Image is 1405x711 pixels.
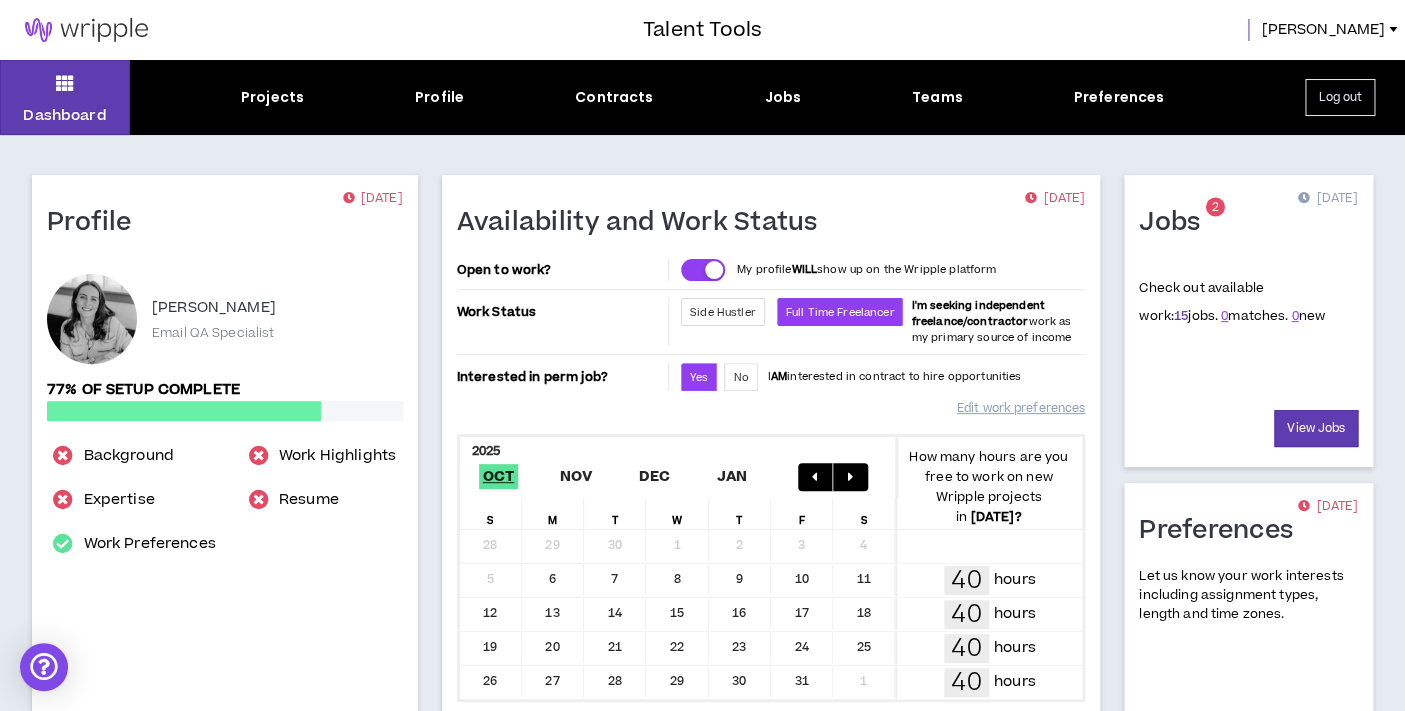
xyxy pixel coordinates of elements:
[994,603,1036,625] p: hours
[833,499,895,529] div: S
[912,87,963,108] div: Teams
[479,464,519,489] span: Oct
[791,262,817,277] strong: WILL
[771,499,833,529] div: F
[279,488,339,512] a: Resume
[713,464,752,489] span: Jan
[895,447,1082,527] p: How many hours are you free to work on new Wripple projects in
[1221,307,1228,325] a: 0
[1305,79,1375,116] button: Log out
[522,499,584,529] div: M
[994,569,1036,591] p: hours
[556,464,597,489] span: Nov
[342,189,402,209] p: [DATE]
[1291,307,1298,325] a: 0
[1025,189,1085,209] p: [DATE]
[690,305,756,320] span: Side Hustler
[1291,307,1325,325] span: new
[279,444,396,468] a: Work Highlights
[1211,199,1218,216] span: 2
[472,442,501,460] b: 2025
[1139,279,1325,325] p: Check out available work:
[643,15,762,45] h3: Talent Tools
[768,369,1022,385] p: I interested in contract to hire opportunities
[84,444,174,468] a: Background
[47,274,137,364] div: Tiffany W.
[994,671,1036,693] p: hours
[970,508,1021,526] b: [DATE] ?
[84,488,155,512] a: Expertise
[771,369,787,384] strong: AM
[47,379,403,401] p: 77% of setup complete
[457,298,664,326] p: Work Status
[1139,567,1358,625] p: Let us know your work interests including assignment types, length and time zones.
[152,324,274,342] p: Email QA Specialist
[737,262,996,278] p: My profile show up on the Wripple platform
[460,499,522,529] div: S
[1205,198,1224,217] sup: 2
[733,370,748,385] span: No
[634,464,674,489] span: Dec
[457,207,833,239] h1: Availability and Work Status
[1274,410,1358,447] a: View Jobs
[20,643,68,691] div: Open Intercom Messenger
[415,87,464,108] div: Profile
[457,262,664,278] p: Open to work?
[646,499,708,529] div: W
[575,87,653,108] div: Contracts
[84,532,216,556] a: Work Preferences
[1261,19,1385,41] span: [PERSON_NAME]
[911,298,1071,345] span: work as my primary source of income
[152,296,276,320] p: [PERSON_NAME]
[1298,497,1358,517] p: [DATE]
[1174,307,1218,325] span: jobs.
[764,87,801,108] div: Jobs
[584,499,646,529] div: T
[1221,307,1288,325] span: matches.
[994,637,1036,659] p: hours
[47,207,147,239] h1: Profile
[911,298,1044,329] b: I'm seeking independent freelance/contractor
[457,363,664,391] p: Interested in perm job?
[709,499,771,529] div: T
[1298,189,1358,209] p: [DATE]
[1073,87,1164,108] div: Preferences
[241,87,304,108] div: Projects
[23,105,106,126] p: Dashboard
[957,391,1085,426] a: Edit work preferences
[1139,207,1215,239] h1: Jobs
[1139,515,1308,547] h1: Preferences
[690,370,708,385] span: Yes
[1174,307,1188,325] a: 15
